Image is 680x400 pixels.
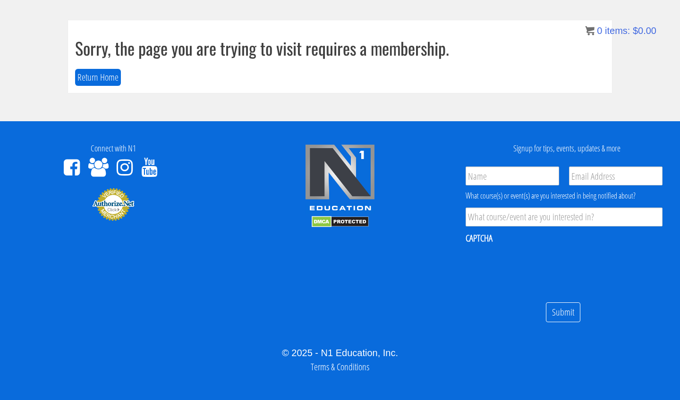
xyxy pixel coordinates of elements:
[585,26,595,35] img: icon11.png
[605,25,630,36] span: items:
[460,144,673,153] h4: Signup for tips, events, updates & more
[92,187,135,221] img: Authorize.Net Merchant - Click to Verify
[75,39,605,58] h1: Sorry, the page you are trying to visit requires a membership.
[311,360,369,373] a: Terms & Conditions
[633,25,638,36] span: $
[585,25,656,36] a: 0 items: $0.00
[466,208,663,226] input: What course/event are you interested in?
[597,25,602,36] span: 0
[466,167,559,185] input: Name
[546,302,580,323] input: Submit
[569,167,663,185] input: Email Address
[7,144,220,153] h4: Connect with N1
[7,346,673,360] div: © 2025 - N1 Education, Inc.
[312,216,369,227] img: DMCA.com Protection Status
[633,25,656,36] bdi: 0.00
[305,144,375,214] img: n1-edu-logo
[75,69,121,86] button: Return Home
[466,250,609,287] iframe: reCAPTCHA
[466,190,663,201] div: What course(s) or event(s) are you interested in being notified about?
[466,232,493,244] label: CAPTCHA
